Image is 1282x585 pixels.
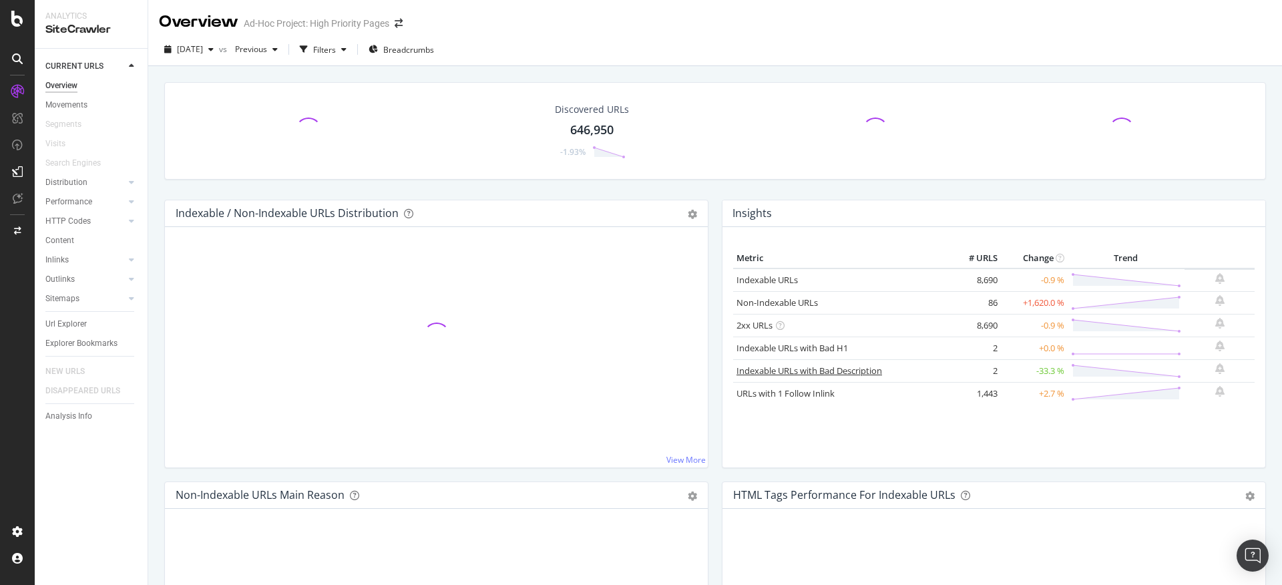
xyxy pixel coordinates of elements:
[45,214,91,228] div: HTTP Codes
[383,44,434,55] span: Breadcrumbs
[45,409,138,423] a: Analysis Info
[45,59,125,73] a: CURRENT URLS
[45,317,87,331] div: Url Explorer
[45,337,138,351] a: Explorer Bookmarks
[947,248,1001,268] th: # URLS
[45,156,101,170] div: Search Engines
[45,365,98,379] a: NEW URLS
[1245,492,1255,501] div: gear
[570,122,614,139] div: 646,950
[45,176,125,190] a: Distribution
[736,365,882,377] a: Indexable URLs with Bad Description
[45,195,125,209] a: Performance
[230,43,267,55] span: Previous
[947,337,1001,359] td: 2
[1001,314,1068,337] td: -0.9 %
[45,59,103,73] div: CURRENT URLS
[363,39,439,60] button: Breadcrumbs
[45,214,125,228] a: HTTP Codes
[45,195,92,209] div: Performance
[45,98,138,112] a: Movements
[1215,386,1225,397] div: bell-plus
[159,11,238,33] div: Overview
[45,253,125,267] a: Inlinks
[688,210,697,219] div: gear
[1215,273,1225,284] div: bell-plus
[294,39,352,60] button: Filters
[736,342,848,354] a: Indexable URLs with Bad H1
[395,19,403,28] div: arrow-right-arrow-left
[45,22,137,37] div: SiteCrawler
[45,79,77,93] div: Overview
[947,359,1001,382] td: 2
[1001,268,1068,292] td: -0.9 %
[45,365,85,379] div: NEW URLS
[177,43,203,55] span: 2025 Aug. 26th
[947,291,1001,314] td: 86
[947,382,1001,405] td: 1,443
[560,146,586,158] div: -1.93%
[176,488,345,502] div: Non-Indexable URLs Main Reason
[732,204,772,222] h4: Insights
[45,156,114,170] a: Search Engines
[45,292,79,306] div: Sitemaps
[45,317,138,331] a: Url Explorer
[45,292,125,306] a: Sitemaps
[45,272,125,286] a: Outlinks
[1068,248,1185,268] th: Trend
[45,79,138,93] a: Overview
[1215,363,1225,374] div: bell-plus
[176,206,399,220] div: Indexable / Non-Indexable URLs Distribution
[45,234,138,248] a: Content
[45,253,69,267] div: Inlinks
[736,274,798,286] a: Indexable URLs
[1215,295,1225,306] div: bell-plus
[1001,382,1068,405] td: +2.7 %
[45,234,74,248] div: Content
[219,43,230,55] span: vs
[1215,341,1225,351] div: bell-plus
[45,118,95,132] a: Segments
[45,118,81,132] div: Segments
[1215,318,1225,329] div: bell-plus
[736,387,835,399] a: URLs with 1 Follow Inlink
[736,297,818,309] a: Non-Indexable URLs
[45,409,92,423] div: Analysis Info
[45,137,79,151] a: Visits
[1001,337,1068,359] td: +0.0 %
[947,268,1001,292] td: 8,690
[45,384,134,398] a: DISAPPEARED URLS
[1001,359,1068,382] td: -33.3 %
[736,319,773,331] a: 2xx URLs
[555,103,629,116] div: Discovered URLs
[45,176,87,190] div: Distribution
[45,384,120,398] div: DISAPPEARED URLS
[45,98,87,112] div: Movements
[1001,248,1068,268] th: Change
[244,17,389,30] div: Ad-Hoc Project: High Priority Pages
[1001,291,1068,314] td: +1,620.0 %
[45,272,75,286] div: Outlinks
[1237,540,1269,572] div: Open Intercom Messenger
[733,248,947,268] th: Metric
[733,488,955,502] div: HTML Tags Performance for Indexable URLs
[313,44,336,55] div: Filters
[666,454,706,465] a: View More
[45,137,65,151] div: Visits
[688,492,697,501] div: gear
[947,314,1001,337] td: 8,690
[230,39,283,60] button: Previous
[45,337,118,351] div: Explorer Bookmarks
[159,39,219,60] button: [DATE]
[45,11,137,22] div: Analytics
